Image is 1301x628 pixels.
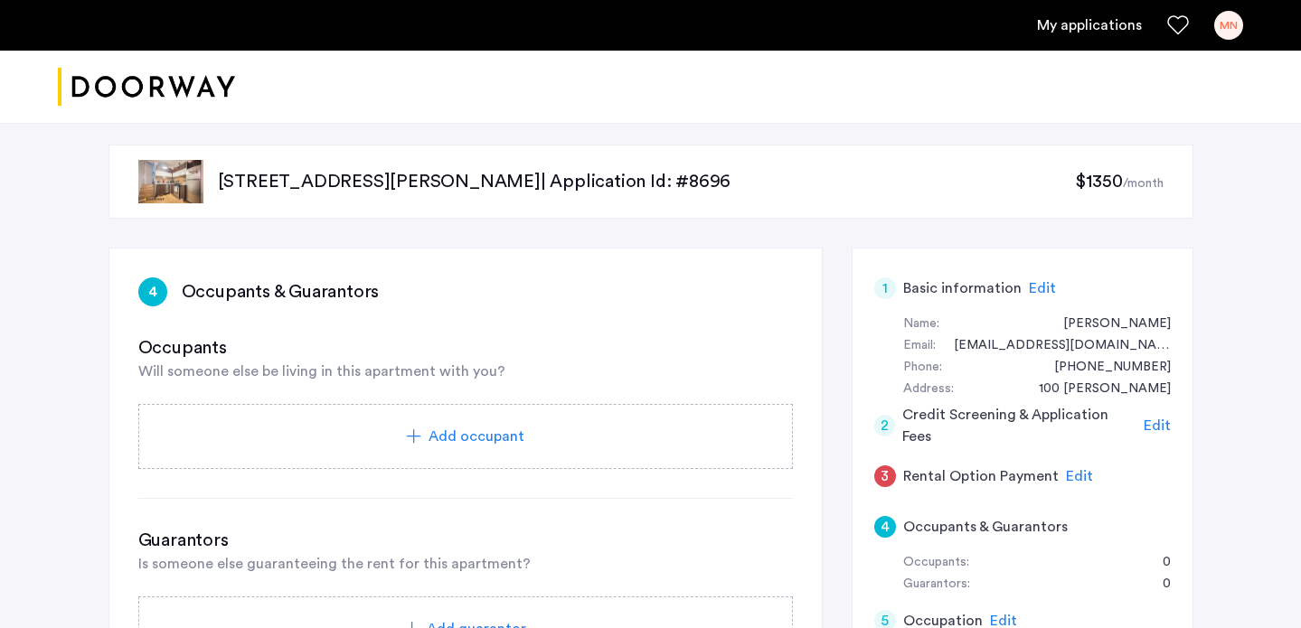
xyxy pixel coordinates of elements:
[903,357,942,379] div: Phone:
[874,277,896,299] div: 1
[903,314,939,335] div: Name:
[138,335,793,361] h3: Occupants
[903,379,954,400] div: Address:
[138,277,167,306] div: 4
[1037,14,1142,36] a: My application
[874,465,896,487] div: 3
[990,614,1017,628] span: Edit
[1075,173,1122,191] span: $1350
[1029,281,1056,295] span: Edit
[138,160,203,203] img: apartment
[138,364,505,379] span: Will someone else be living in this apartment with you?
[1123,177,1164,190] sub: /month
[903,465,1059,487] h5: Rental Option Payment
[1145,574,1171,595] div: 0
[138,557,531,571] span: Is someone else guaranteeing the rent for this apartment?
[903,516,1068,538] h5: Occupants & Guarantors
[903,574,970,595] div: Guarantors:
[58,53,235,121] a: Cazamio logo
[874,516,896,538] div: 4
[138,528,793,553] h3: Guarantors
[1036,357,1171,379] div: +17816863997
[1066,469,1093,483] span: Edit
[902,404,1136,447] h5: Credit Screening & Application Fees
[1167,14,1189,36] a: Favorites
[218,169,1076,194] p: [STREET_ADDRESS][PERSON_NAME] | Application Id: #8696
[1021,379,1171,400] div: 100 Tyler Ter
[903,277,1022,299] h5: Basic information
[1214,11,1243,40] div: MN
[58,53,235,121] img: logo
[429,426,524,447] span: Add occupant
[936,335,1171,357] div: mjnewfield@gmail.com
[903,552,969,574] div: Occupants:
[1144,418,1171,433] span: Edit
[903,335,936,357] div: Email:
[1045,314,1171,335] div: Michael Newfield
[1145,552,1171,574] div: 0
[182,279,380,305] h3: Occupants & Guarantors
[874,415,896,436] div: 2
